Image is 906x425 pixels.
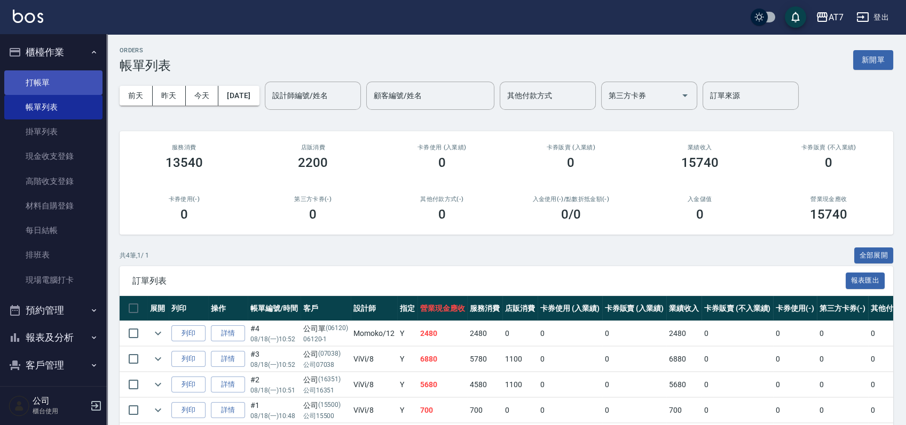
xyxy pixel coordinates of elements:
[351,296,397,321] th: 設計師
[33,396,87,406] h5: 公司
[250,360,298,370] p: 08/18 (一) 10:52
[785,6,806,28] button: save
[250,334,298,344] p: 08/18 (一) 10:52
[519,144,623,151] h2: 卡券販賣 (入業績)
[4,70,103,95] a: 打帳單
[120,86,153,106] button: 前天
[702,398,773,423] td: 0
[538,398,602,423] td: 0
[248,398,301,423] td: #1
[854,247,894,264] button: 全部展開
[318,400,341,411] p: (15500)
[4,218,103,243] a: 每日結帳
[262,144,365,151] h2: 店販消費
[4,144,103,169] a: 現金收支登錄
[150,402,166,418] button: expand row
[777,196,881,203] h2: 營業現金應收
[301,296,351,321] th: 客戶
[825,155,832,170] h3: 0
[467,372,502,397] td: 4580
[602,296,667,321] th: 卡券販賣 (入業績)
[303,411,349,421] p: 公司15500
[390,144,494,151] h2: 卡券使用 (入業績)
[120,251,149,260] p: 共 4 筆, 1 / 1
[186,86,219,106] button: 今天
[153,86,186,106] button: 昨天
[262,196,365,203] h2: 第三方卡券(-)
[248,347,301,372] td: #3
[4,194,103,218] a: 材料自購登錄
[33,406,87,416] p: 櫃台使用
[303,400,349,411] div: 公司
[438,207,446,222] h3: 0
[467,296,502,321] th: 服務消費
[666,321,702,346] td: 2480
[211,351,245,367] a: 詳情
[397,296,417,321] th: 指定
[351,321,397,346] td: Momoko /12
[502,372,538,397] td: 1100
[166,155,203,170] h3: 13540
[303,349,349,360] div: 公司
[853,54,893,65] a: 新開單
[180,207,188,222] h3: 0
[502,347,538,372] td: 1100
[351,372,397,397] td: ViVi /8
[132,144,236,151] h3: 服務消費
[829,11,844,24] div: AT7
[502,321,538,346] td: 0
[4,379,103,406] button: 員工及薪資
[467,321,502,346] td: 2480
[150,376,166,392] button: expand row
[171,351,206,367] button: 列印
[211,402,245,419] a: 詳情
[538,296,602,321] th: 卡券使用 (入業績)
[132,196,236,203] h2: 卡券使用(-)
[390,196,494,203] h2: 其他付款方式(-)
[666,372,702,397] td: 5680
[538,321,602,346] td: 0
[171,376,206,393] button: 列印
[211,376,245,393] a: 詳情
[817,321,868,346] td: 0
[4,296,103,324] button: 預約管理
[467,398,502,423] td: 700
[467,347,502,372] td: 5780
[211,325,245,342] a: 詳情
[438,155,446,170] h3: 0
[773,398,817,423] td: 0
[303,374,349,386] div: 公司
[9,395,30,416] img: Person
[846,275,885,285] a: 報表匯出
[120,47,171,54] h2: ORDERS
[538,372,602,397] td: 0
[397,372,417,397] td: Y
[150,325,166,341] button: expand row
[702,296,773,321] th: 卡券販賣 (不入業績)
[4,95,103,119] a: 帳單列表
[4,268,103,292] a: 現場電腦打卡
[13,10,43,23] img: Logo
[702,321,773,346] td: 0
[810,207,847,222] h3: 15740
[561,207,581,222] h3: 0 /0
[303,386,349,395] p: 公司16351
[846,272,885,289] button: 報表匯出
[218,86,259,106] button: [DATE]
[648,144,752,151] h2: 業績收入
[120,58,171,73] h3: 帳單列表
[702,372,773,397] td: 0
[777,144,881,151] h2: 卡券販賣 (不入業績)
[417,296,468,321] th: 營業現金應收
[171,325,206,342] button: 列印
[248,296,301,321] th: 帳單編號/時間
[773,347,817,372] td: 0
[132,276,846,286] span: 訂單列表
[4,324,103,351] button: 報表及分析
[351,398,397,423] td: ViVi /8
[812,6,848,28] button: AT7
[4,119,103,144] a: 掛單列表
[773,372,817,397] td: 0
[502,398,538,423] td: 0
[666,347,702,372] td: 6880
